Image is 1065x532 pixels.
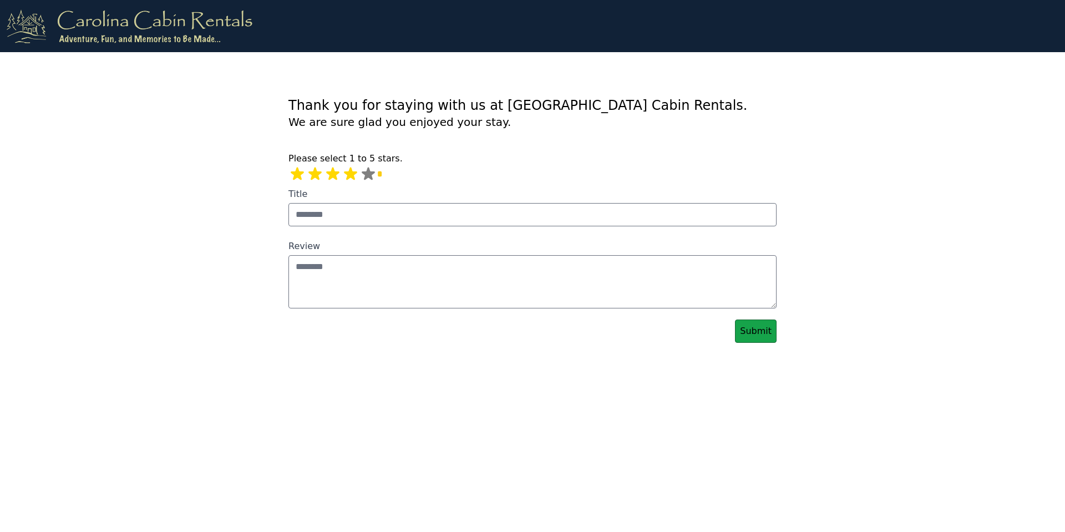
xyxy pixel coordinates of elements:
[288,255,777,308] textarea: Review
[288,114,777,139] p: We are sure glad you enjoyed your stay.
[288,97,777,114] h1: Thank you for staying with us at [GEOGRAPHIC_DATA] Cabin Rentals.
[7,9,252,43] img: logo.png
[288,189,307,199] span: Title
[288,241,320,251] span: Review
[288,203,777,226] input: Title
[288,152,777,165] p: Please select 1 to 5 stars.
[735,320,777,343] a: Submit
